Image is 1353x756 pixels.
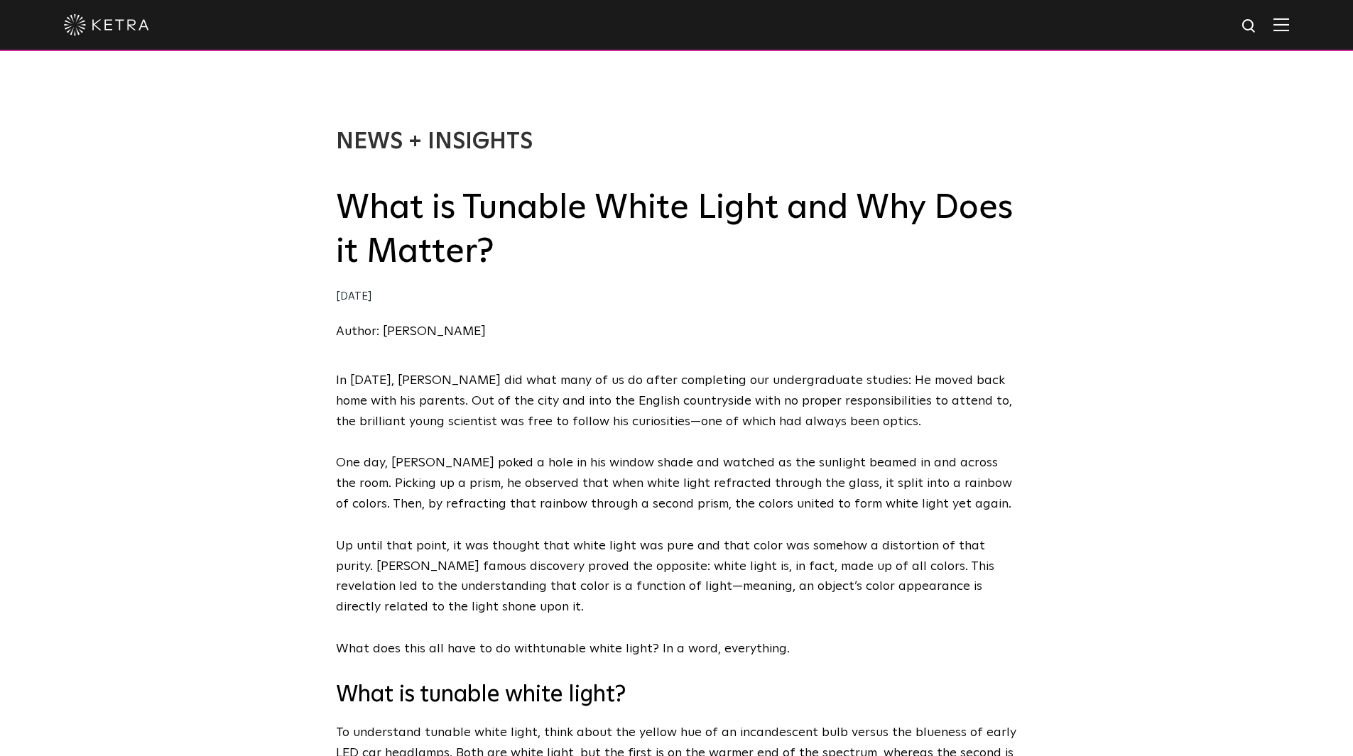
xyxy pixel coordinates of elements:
[336,131,533,153] a: News + Insights
[1273,18,1289,31] img: Hamburger%20Nav.svg
[336,453,1018,514] p: One day, [PERSON_NAME] poked a hole in his window shade and watched as the sunlight beamed in and...
[336,639,1018,659] p: What does this all have to do with ? In a word, everything.
[336,287,1018,307] div: [DATE]
[1241,18,1259,35] img: search icon
[336,325,486,338] a: Author: [PERSON_NAME]
[336,186,1018,275] h2: What is Tunable White Light and Why Does it Matter?
[336,371,1018,432] p: In [DATE], [PERSON_NAME] did what many of us do after completing our undergraduate studies: He mo...
[336,681,1018,711] h3: What is tunable white light?
[64,14,149,35] img: ketra-logo-2019-white
[336,536,1018,618] p: Up until that point, it was thought that white light was pure and that color was somehow a distor...
[540,642,653,655] span: tunable white light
